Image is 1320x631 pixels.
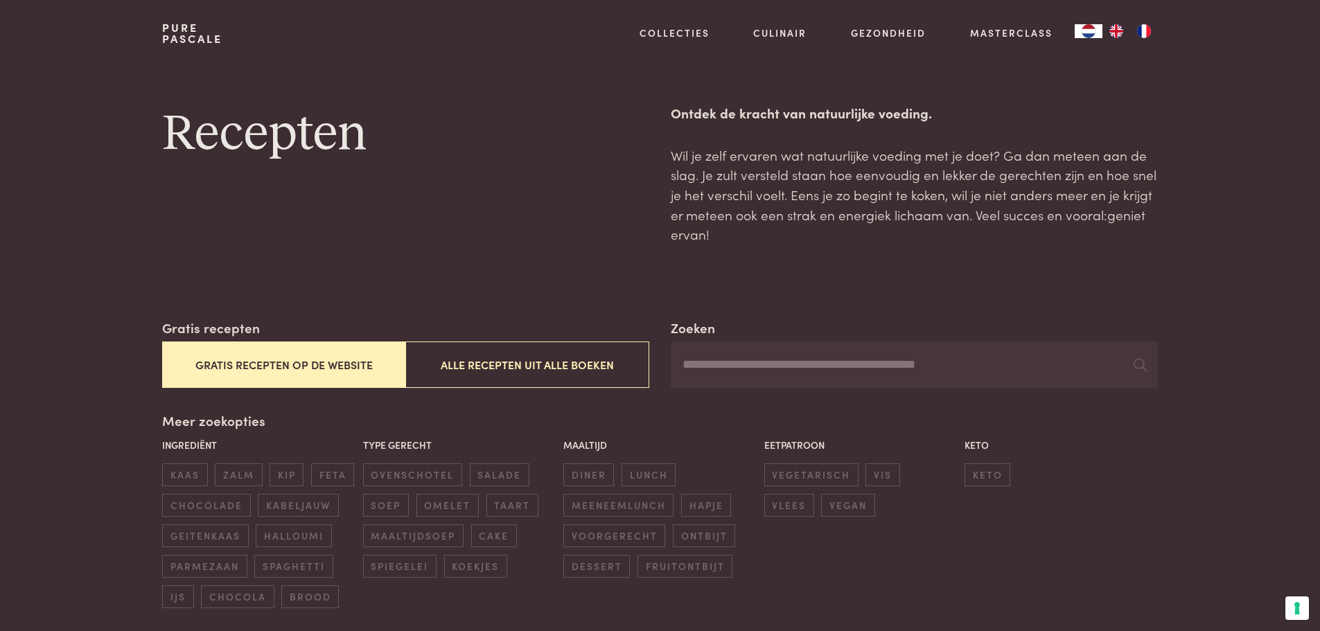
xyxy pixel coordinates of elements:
[637,555,732,578] span: fruitontbijt
[1075,24,1102,38] a: NL
[622,463,676,486] span: lunch
[753,26,807,40] a: Culinair
[162,463,207,486] span: kaas
[1075,24,1158,38] aside: Language selected: Nederlands
[1102,24,1158,38] ul: Language list
[471,524,517,547] span: cake
[563,438,757,452] p: Maaltijd
[1130,24,1158,38] a: FR
[162,524,248,547] span: geitenkaas
[363,494,409,517] span: soep
[681,494,731,517] span: hapje
[258,494,338,517] span: kabeljauw
[851,26,926,40] a: Gezondheid
[486,494,538,517] span: taart
[215,463,262,486] span: zalm
[1075,24,1102,38] div: Language
[671,318,715,338] label: Zoeken
[470,463,529,486] span: salade
[311,463,354,486] span: feta
[363,555,437,578] span: spiegelei
[363,438,556,452] p: Type gerecht
[416,494,479,517] span: omelet
[563,494,674,517] span: meeneemlunch
[162,494,250,517] span: chocolade
[1285,596,1309,620] button: Uw voorkeuren voor toestemming voor trackingtechnologieën
[764,463,859,486] span: vegetarisch
[965,463,1010,486] span: keto
[162,438,355,452] p: Ingrediënt
[764,438,958,452] p: Eetpatroon
[865,463,899,486] span: vis
[563,555,630,578] span: dessert
[162,341,405,388] button: Gratis recepten op de website
[201,585,274,608] span: chocola
[363,463,462,486] span: ovenschotel
[162,22,222,44] a: PurePascale
[444,555,507,578] span: koekjes
[162,103,649,166] h1: Recepten
[965,438,1158,452] p: Keto
[563,463,614,486] span: diner
[671,103,932,122] strong: Ontdek de kracht van natuurlijke voeding.
[363,524,464,547] span: maaltijdsoep
[254,555,333,578] span: spaghetti
[162,585,193,608] span: ijs
[640,26,710,40] a: Collecties
[281,585,339,608] span: brood
[256,524,331,547] span: halloumi
[764,494,814,517] span: vlees
[1102,24,1130,38] a: EN
[405,341,649,388] button: Alle recepten uit alle boeken
[270,463,303,486] span: kip
[821,494,874,517] span: vegan
[162,555,247,578] span: parmezaan
[970,26,1053,40] a: Masterclass
[673,524,735,547] span: ontbijt
[563,524,665,547] span: voorgerecht
[162,318,260,338] label: Gratis recepten
[671,145,1157,245] p: Wil je zelf ervaren wat natuurlijke voeding met je doet? Ga dan meteen aan de slag. Je zult verst...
